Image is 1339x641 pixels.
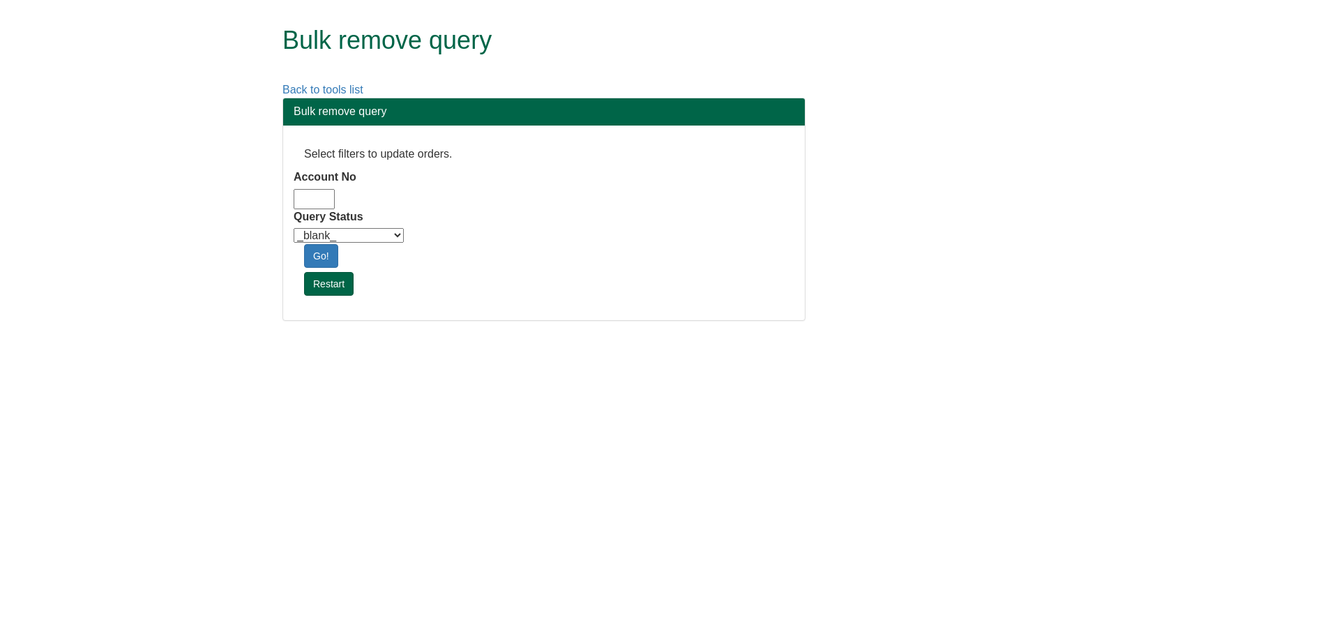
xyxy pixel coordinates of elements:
[294,105,794,118] h3: Bulk remove query
[294,169,356,186] label: Account No
[282,27,1025,54] h1: Bulk remove query
[304,272,354,296] a: Restart
[282,84,363,96] a: Back to tools list
[304,146,784,163] p: Select filters to update orders.
[294,209,363,225] label: Query Status
[304,244,338,268] a: Go!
